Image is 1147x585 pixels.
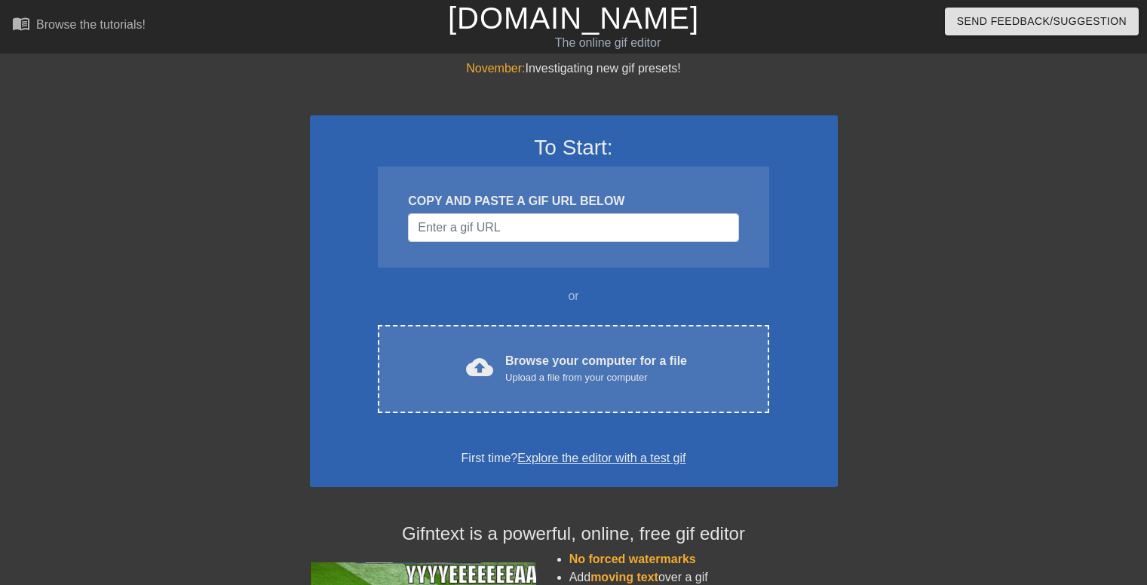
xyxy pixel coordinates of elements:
div: Browse your computer for a file [505,352,687,385]
span: cloud_upload [466,354,493,381]
div: First time? [330,449,818,467]
a: Browse the tutorials! [12,14,146,38]
input: Username [408,213,738,242]
div: or [349,287,799,305]
button: Send Feedback/Suggestion [945,8,1139,35]
div: Investigating new gif presets! [310,60,838,78]
span: menu_book [12,14,30,32]
div: Upload a file from your computer [505,370,687,385]
span: November: [466,62,525,75]
span: moving text [590,571,658,583]
div: Browse the tutorials! [36,18,146,31]
a: Explore the editor with a test gif [517,452,685,464]
span: No forced watermarks [569,553,696,565]
a: [DOMAIN_NAME] [448,2,699,35]
h4: Gifntext is a powerful, online, free gif editor [310,523,838,545]
div: COPY AND PASTE A GIF URL BELOW [408,192,738,210]
div: The online gif editor [390,34,826,52]
span: Send Feedback/Suggestion [957,12,1127,31]
h3: To Start: [330,135,818,161]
